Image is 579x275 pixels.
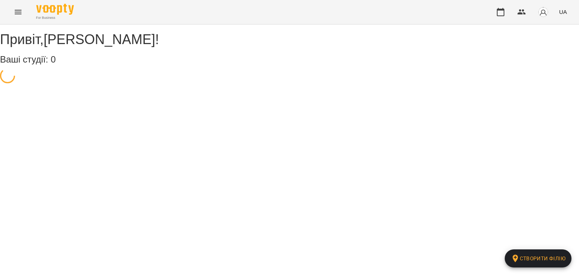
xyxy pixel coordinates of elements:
button: Menu [9,3,27,21]
span: For Business [36,15,74,20]
span: 0 [51,54,55,64]
span: UA [559,8,567,16]
button: UA [556,5,570,19]
img: avatar_s.png [538,7,548,17]
img: Voopty Logo [36,4,74,15]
